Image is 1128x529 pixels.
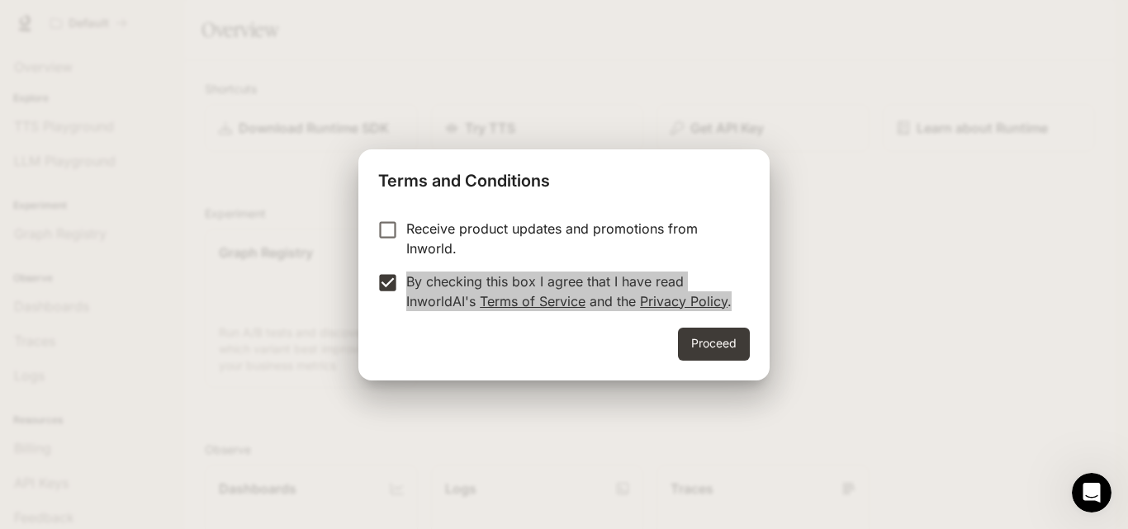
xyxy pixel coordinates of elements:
[358,149,770,205] h2: Terms and Conditions
[406,272,737,311] p: By checking this box I agree that I have read InworldAI's and the .
[480,293,585,309] a: Terms of Service
[678,328,750,361] button: Proceed
[406,219,737,258] p: Receive product updates and promotions from Inworld.
[1072,473,1111,512] iframe: Intercom live chat
[640,293,728,309] a: Privacy Policy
